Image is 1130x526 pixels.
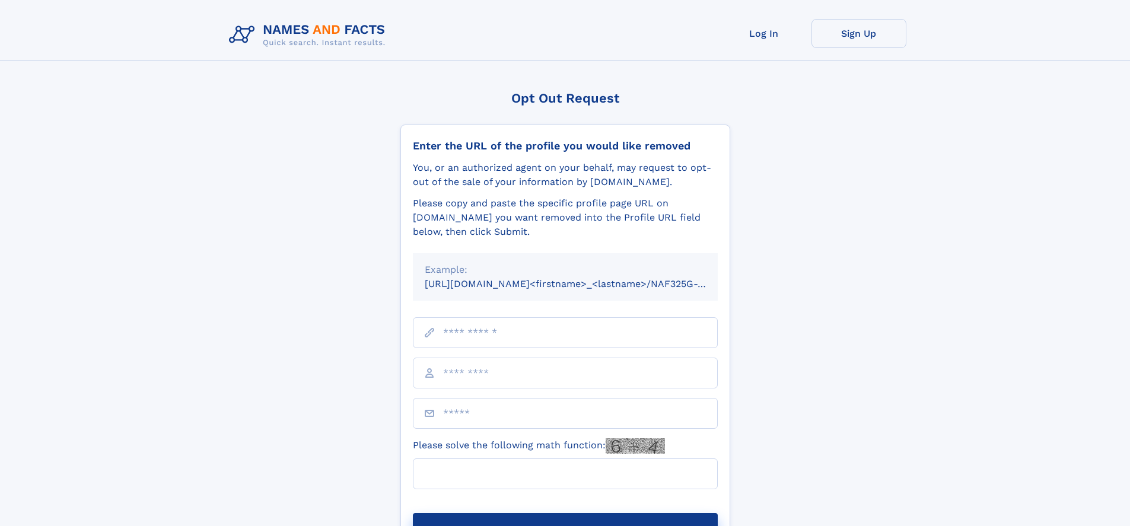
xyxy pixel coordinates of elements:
[425,263,706,277] div: Example:
[413,196,718,239] div: Please copy and paste the specific profile page URL on [DOMAIN_NAME] you want removed into the Pr...
[811,19,906,48] a: Sign Up
[413,438,665,454] label: Please solve the following math function:
[224,19,395,51] img: Logo Names and Facts
[717,19,811,48] a: Log In
[413,161,718,189] div: You, or an authorized agent on your behalf, may request to opt-out of the sale of your informatio...
[425,278,740,289] small: [URL][DOMAIN_NAME]<firstname>_<lastname>/NAF325G-xxxxxxxx
[400,91,730,106] div: Opt Out Request
[413,139,718,152] div: Enter the URL of the profile you would like removed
